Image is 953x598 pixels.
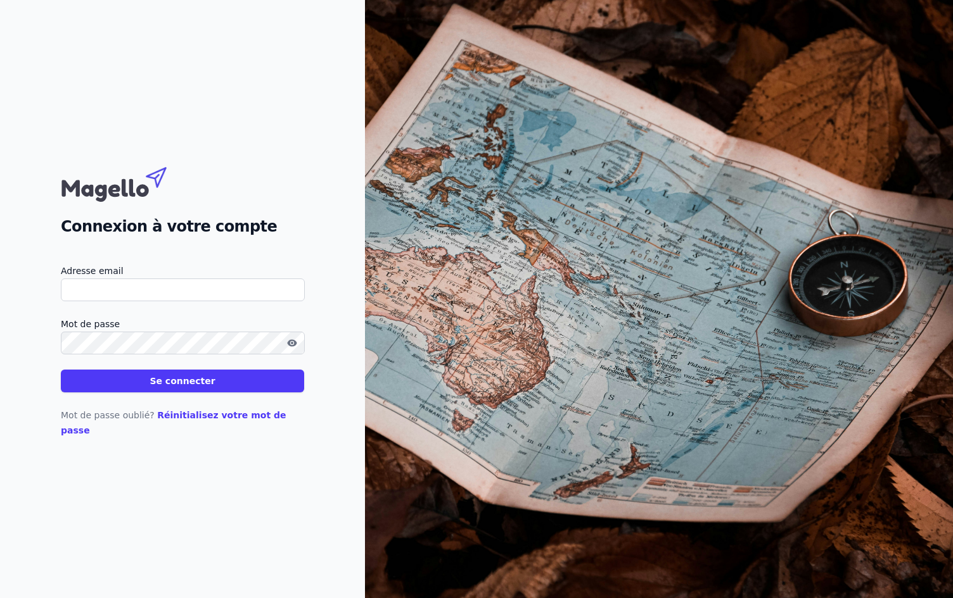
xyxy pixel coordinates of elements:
[61,408,304,438] p: Mot de passe oublié?
[61,410,286,435] a: Réinitialisez votre mot de passe
[61,316,304,332] label: Mot de passe
[61,161,194,205] img: Magello
[61,215,304,238] h2: Connexion à votre compte
[61,263,304,278] label: Adresse email
[61,370,304,392] button: Se connecter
